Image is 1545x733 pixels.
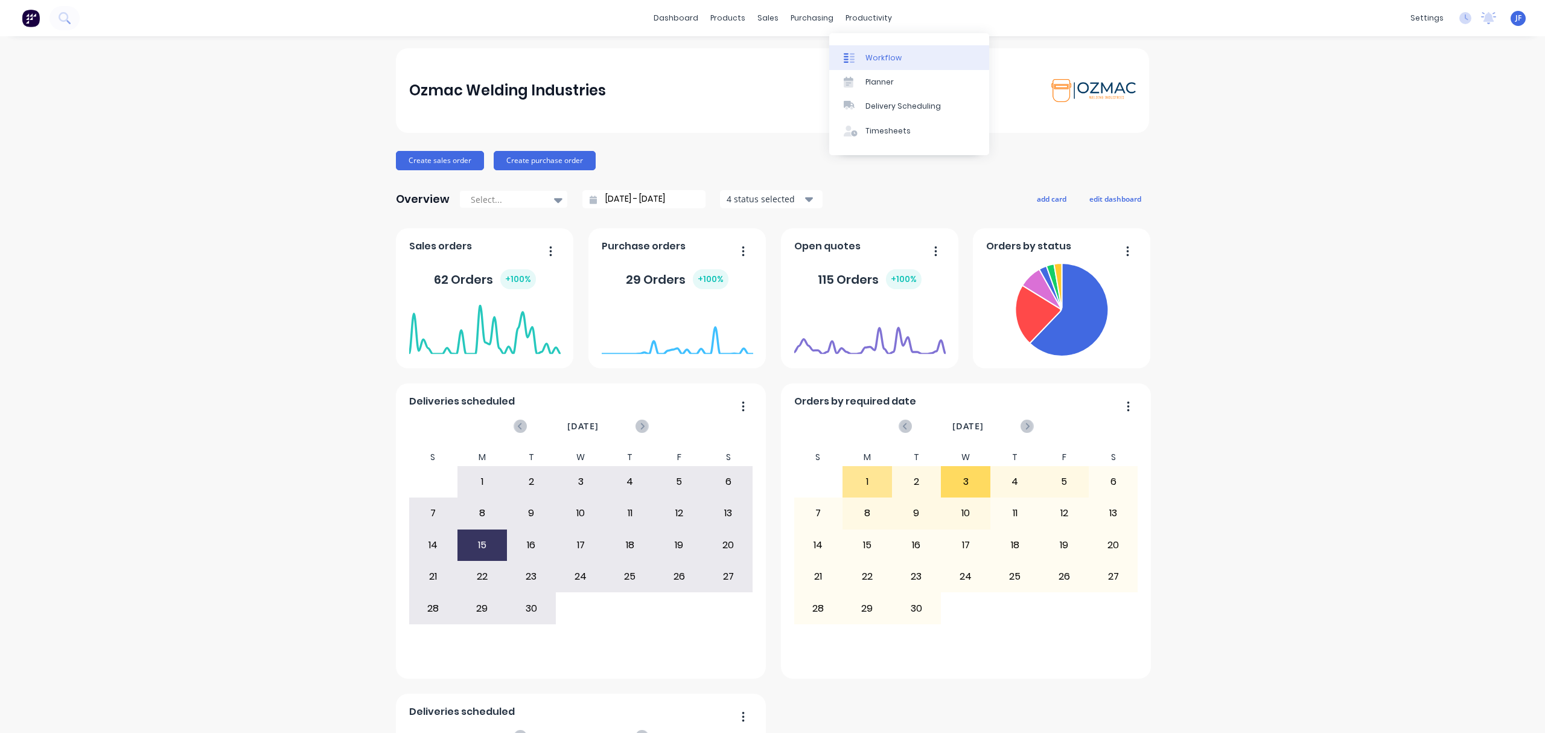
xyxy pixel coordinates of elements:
div: T [892,449,941,466]
span: Sales orders [409,239,472,254]
div: S [1089,449,1138,466]
div: 24 [556,562,605,592]
span: [DATE] [952,420,984,433]
div: 5 [1040,467,1088,497]
button: 4 status selected [720,190,823,208]
div: 11 [991,498,1039,528]
div: productivity [839,9,898,27]
div: 13 [1089,498,1138,528]
button: edit dashboard [1081,191,1149,206]
span: Open quotes [794,239,861,254]
div: 8 [843,498,891,528]
div: products [704,9,751,27]
div: 22 [843,562,891,592]
div: Timesheets [865,126,911,136]
div: sales [751,9,785,27]
div: 4 status selected [727,193,803,205]
div: 28 [409,593,457,623]
div: purchasing [785,9,839,27]
div: 9 [893,498,941,528]
div: 30 [893,593,941,623]
span: [DATE] [567,420,599,433]
div: 1 [843,467,891,497]
div: 115 Orders [818,269,922,289]
div: 11 [606,498,654,528]
img: Factory [22,9,40,27]
div: 9 [508,498,556,528]
div: Delivery Scheduling [865,101,941,112]
div: 14 [794,530,843,560]
span: Orders by status [986,239,1071,254]
div: 14 [409,530,457,560]
div: + 100 % [500,269,536,289]
div: 16 [508,530,556,560]
div: 3 [941,467,990,497]
div: 21 [794,562,843,592]
a: Planner [829,70,989,94]
div: 12 [655,498,703,528]
div: M [457,449,507,466]
div: 18 [991,530,1039,560]
div: 13 [704,498,753,528]
div: 27 [1089,562,1138,592]
a: dashboard [648,9,704,27]
div: S [704,449,753,466]
div: 6 [1089,467,1138,497]
div: 10 [941,498,990,528]
div: 25 [606,562,654,592]
div: Planner [865,77,894,88]
div: 17 [556,530,605,560]
a: Delivery Scheduling [829,94,989,118]
div: 19 [655,530,703,560]
img: Ozmac Welding Industries [1051,79,1136,102]
a: Workflow [829,45,989,69]
div: 3 [556,467,605,497]
div: 23 [893,562,941,592]
div: settings [1404,9,1450,27]
div: 29 Orders [626,269,728,289]
div: 62 Orders [434,269,536,289]
div: 30 [508,593,556,623]
div: 20 [1089,530,1138,560]
div: 28 [794,593,843,623]
div: 6 [704,467,753,497]
div: + 100 % [693,269,728,289]
div: 18 [606,530,654,560]
div: T [990,449,1040,466]
div: 19 [1040,530,1088,560]
button: Create sales order [396,151,484,170]
div: T [605,449,655,466]
span: Deliveries scheduled [409,705,515,719]
div: 7 [794,498,843,528]
div: 26 [655,562,703,592]
div: 2 [508,467,556,497]
div: 12 [1040,498,1088,528]
div: Workflow [865,53,902,63]
div: F [1039,449,1089,466]
div: 20 [704,530,753,560]
div: 21 [409,562,457,592]
div: T [507,449,556,466]
span: Purchase orders [602,239,686,254]
div: M [843,449,892,466]
div: W [941,449,990,466]
div: 8 [458,498,506,528]
div: 7 [409,498,457,528]
div: 24 [941,562,990,592]
div: 27 [704,562,753,592]
div: + 100 % [886,269,922,289]
div: 10 [556,498,605,528]
span: JF [1515,13,1521,24]
span: Deliveries scheduled [409,394,515,409]
div: 26 [1040,562,1088,592]
div: 23 [508,562,556,592]
div: 22 [458,562,506,592]
a: Timesheets [829,119,989,143]
div: 29 [458,593,506,623]
div: S [409,449,458,466]
button: add card [1029,191,1074,206]
div: Overview [396,187,450,211]
div: 15 [843,530,891,560]
div: 2 [893,467,941,497]
div: 25 [991,562,1039,592]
